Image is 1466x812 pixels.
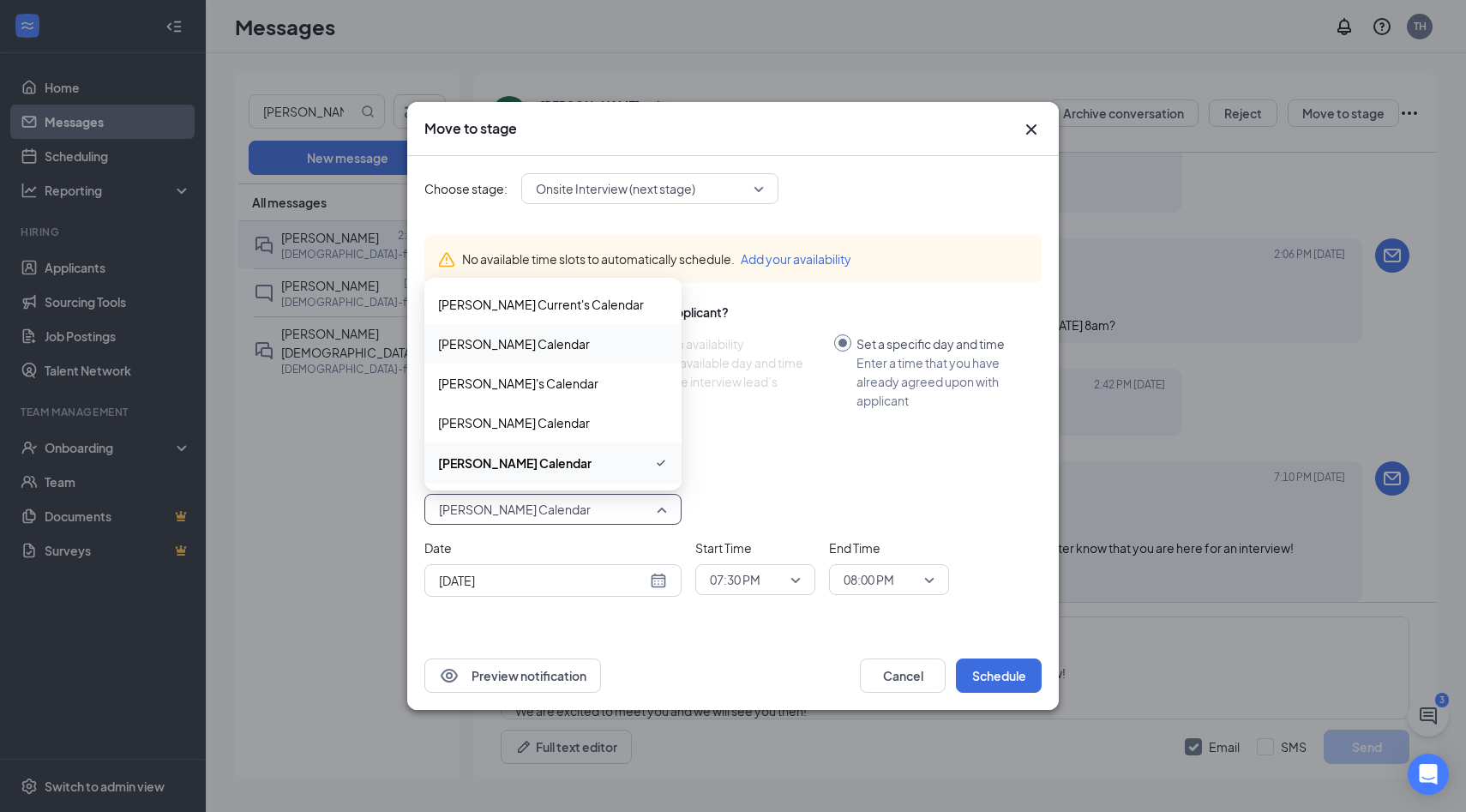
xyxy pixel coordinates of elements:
span: Onsite Interview (next stage) [536,176,695,201]
div: Open Intercom Messenger [1408,754,1449,795]
div: How do you want to schedule time with the applicant? [424,304,1042,321]
svg: Warning [438,251,455,268]
button: EyePreview notification [424,659,601,693]
span: End Time [829,538,949,557]
span: [PERSON_NAME] Calendar [438,413,590,432]
span: Choose stage: [424,179,508,198]
input: Aug 26, 2025 [439,571,646,590]
div: No available time slots to automatically schedule. [462,250,1028,268]
div: Select from availability [617,334,820,353]
span: [PERSON_NAME] Calendar [439,496,591,522]
div: Choose an available day and time slot from the interview lead’s calendar [617,353,820,410]
svg: Cross [1021,119,1042,140]
button: Add your availability [741,250,851,268]
span: Date [424,538,682,557]
span: [PERSON_NAME] Current's Calendar [438,295,644,314]
svg: Eye [439,665,460,686]
span: [PERSON_NAME]'s Calendar [438,374,598,393]
button: Schedule [956,659,1042,693]
span: [PERSON_NAME] Calendar [438,334,590,353]
span: 07:30 PM [710,567,760,592]
span: [PERSON_NAME] Calendar [438,454,592,472]
div: Enter a time that you have already agreed upon with applicant [856,353,1028,410]
button: Close [1021,119,1042,140]
span: 08:00 PM [844,567,894,592]
button: Cancel [860,659,946,693]
div: Set a specific day and time [856,334,1028,353]
h3: Move to stage [424,119,517,138]
svg: Checkmark [654,453,668,473]
span: Start Time [695,538,815,557]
